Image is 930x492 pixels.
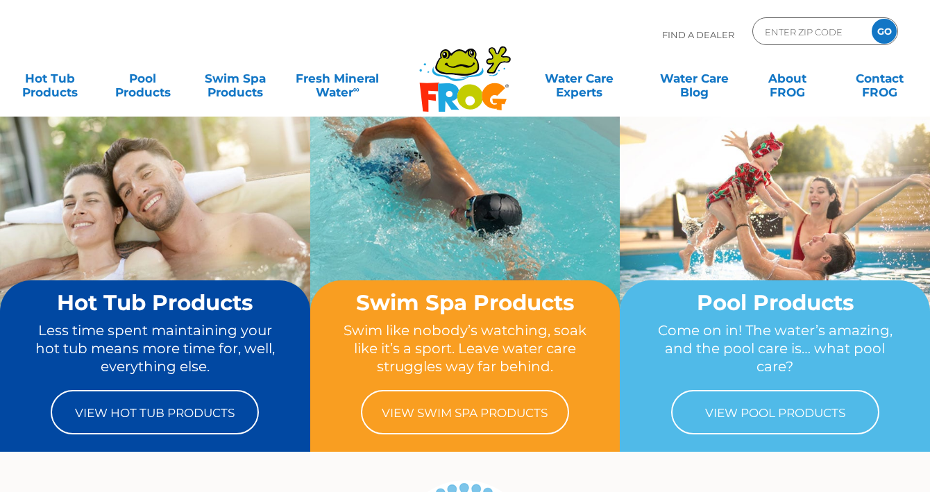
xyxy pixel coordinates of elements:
sup: ∞ [353,84,360,94]
p: Less time spent maintaining your hot tub means more time for, well, everything else. [26,321,284,376]
a: Water CareBlog [659,65,731,92]
a: ContactFROG [844,65,916,92]
a: Swim SpaProducts [199,65,271,92]
a: View Hot Tub Products [51,390,259,434]
a: View Pool Products [671,390,879,434]
img: home-banner-swim-spa-short [310,116,620,348]
a: Water CareExperts [521,65,638,92]
h2: Swim Spa Products [337,291,594,314]
p: Swim like nobody’s watching, soak like it’s a sport. Leave water care struggles way far behind. [337,321,594,376]
h2: Hot Tub Products [26,291,284,314]
a: PoolProducts [107,65,179,92]
img: Frog Products Logo [412,28,518,112]
a: Fresh MineralWater∞ [292,65,382,92]
h2: Pool Products [646,291,904,314]
img: home-banner-pool-short [620,116,930,348]
p: Find A Dealer [662,17,734,52]
a: View Swim Spa Products [361,390,569,434]
a: AboutFROG [751,65,823,92]
input: GO [872,19,897,44]
p: Come on in! The water’s amazing, and the pool care is… what pool care? [646,321,904,376]
a: Hot TubProducts [14,65,86,92]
